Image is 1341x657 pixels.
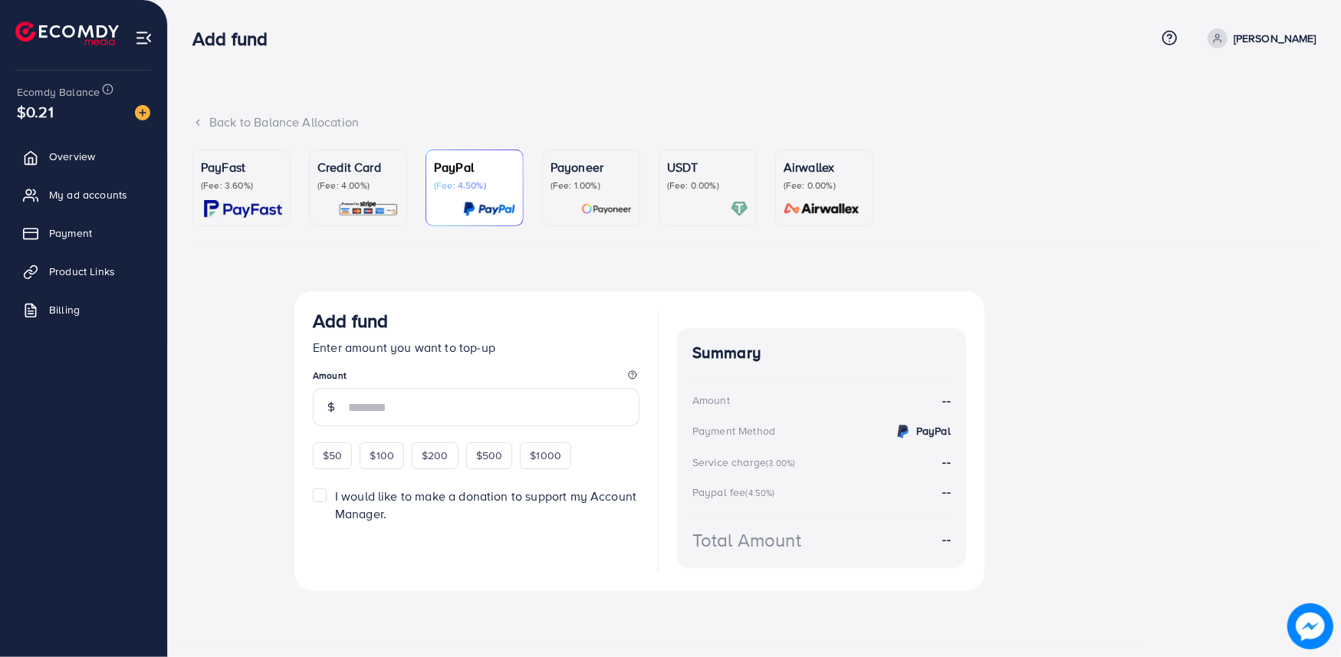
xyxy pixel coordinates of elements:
[201,179,282,192] p: (Fee: 3.60%)
[1234,29,1316,48] p: [PERSON_NAME]
[12,218,156,248] a: Payment
[49,149,95,164] span: Overview
[12,141,156,172] a: Overview
[317,179,399,192] p: (Fee: 4.00%)
[17,100,54,123] span: $0.21
[943,483,951,500] strong: --
[530,448,561,463] span: $1000
[201,158,282,176] p: PayFast
[49,264,115,279] span: Product Links
[1287,603,1333,649] img: image
[335,488,636,522] span: I would like to make a donation to support my Account Manager.
[551,158,632,176] p: Payoneer
[692,423,775,439] div: Payment Method
[581,200,632,218] img: card
[313,310,388,332] h3: Add fund
[779,200,865,218] img: card
[49,187,127,202] span: My ad accounts
[313,369,639,388] legend: Amount
[692,455,800,470] div: Service charge
[204,200,282,218] img: card
[667,179,748,192] p: (Fee: 0.00%)
[784,179,865,192] p: (Fee: 0.00%)
[192,28,280,50] h3: Add fund
[692,343,951,363] h4: Summary
[15,21,119,45] img: logo
[463,200,515,218] img: card
[12,294,156,325] a: Billing
[323,448,342,463] span: $50
[135,29,153,47] img: menu
[784,158,865,176] p: Airwallex
[49,302,80,317] span: Billing
[422,448,449,463] span: $200
[766,457,795,469] small: (3.00%)
[476,448,503,463] span: $500
[692,527,801,554] div: Total Amount
[551,179,632,192] p: (Fee: 1.00%)
[894,422,912,441] img: credit
[943,392,951,409] strong: --
[731,200,748,218] img: card
[12,256,156,287] a: Product Links
[667,158,748,176] p: USDT
[1201,28,1316,48] a: [PERSON_NAME]
[692,485,780,500] div: Paypal fee
[192,113,1316,131] div: Back to Balance Allocation
[12,179,156,210] a: My ad accounts
[916,423,951,439] strong: PayPal
[135,105,150,120] img: image
[370,448,394,463] span: $100
[692,393,730,408] div: Amount
[746,487,775,499] small: (4.50%)
[49,225,92,241] span: Payment
[313,338,639,356] p: Enter amount you want to top-up
[434,179,515,192] p: (Fee: 4.50%)
[943,531,951,548] strong: --
[434,158,515,176] p: PayPal
[317,158,399,176] p: Credit Card
[17,84,100,100] span: Ecomdy Balance
[338,200,399,218] img: card
[943,453,951,470] strong: --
